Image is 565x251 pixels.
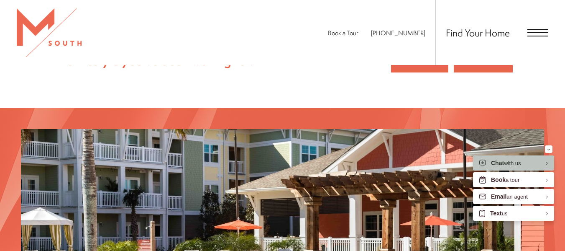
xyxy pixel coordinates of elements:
img: MSouth [17,8,82,57]
span: [PHONE_NUMBER] [371,28,425,37]
button: Open Menu [527,29,548,36]
a: Find Your Home [446,26,510,39]
a: Call Us at 813-570-8014 [371,28,425,37]
a: Book a Tour [328,28,358,37]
